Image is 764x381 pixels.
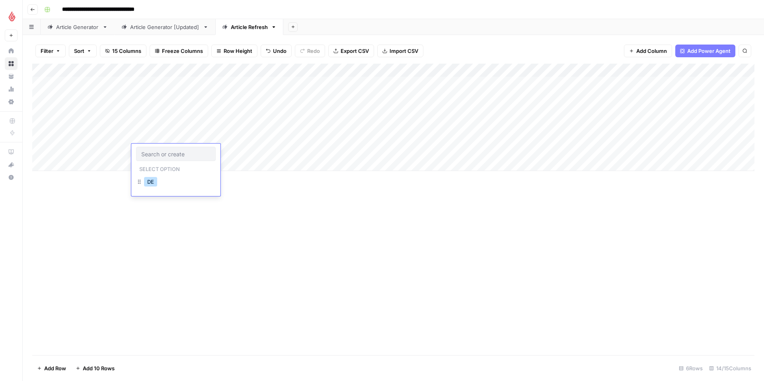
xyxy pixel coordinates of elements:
div: 14/15 Columns [706,362,754,375]
span: Add Power Agent [687,47,731,55]
span: Undo [273,47,286,55]
button: Sort [69,45,97,57]
a: Article Generator [41,19,115,35]
button: Undo [261,45,292,57]
span: Filter [41,47,53,55]
a: Usage [5,83,18,95]
span: Add Row [44,364,66,372]
span: Freeze Columns [162,47,203,55]
a: Article Generator [Updated] [115,19,215,35]
button: 15 Columns [100,45,146,57]
button: Help + Support [5,171,18,184]
a: Article Refresh [215,19,283,35]
button: DE [144,177,157,187]
a: Settings [5,95,18,108]
span: Add 10 Rows [83,364,115,372]
a: Your Data [5,70,18,83]
span: 15 Columns [112,47,141,55]
div: 6 Rows [676,362,706,375]
input: Search or create [141,150,210,157]
span: Import CSV [390,47,418,55]
span: Redo [307,47,320,55]
button: Freeze Columns [150,45,208,57]
div: What's new? [5,159,17,171]
button: What's new? [5,158,18,171]
button: Workspace: Lightspeed [5,6,18,26]
a: Home [5,45,18,57]
img: Lightspeed Logo [5,9,19,23]
button: Row Height [211,45,257,57]
span: Add Column [636,47,667,55]
span: Row Height [224,47,252,55]
span: Export CSV [341,47,369,55]
button: Add 10 Rows [71,362,119,375]
div: Article Generator [Updated] [130,23,200,31]
button: Import CSV [377,45,423,57]
span: Sort [74,47,84,55]
p: Select option [136,163,183,173]
a: Browse [5,57,18,70]
a: AirOps Academy [5,146,18,158]
button: Filter [35,45,66,57]
button: Add Row [32,362,71,375]
button: Export CSV [328,45,374,57]
button: Add Power Agent [675,45,735,57]
div: Article Refresh [231,23,268,31]
div: Article Generator [56,23,99,31]
div: DE [136,175,216,190]
button: Add Column [624,45,672,57]
button: Redo [295,45,325,57]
